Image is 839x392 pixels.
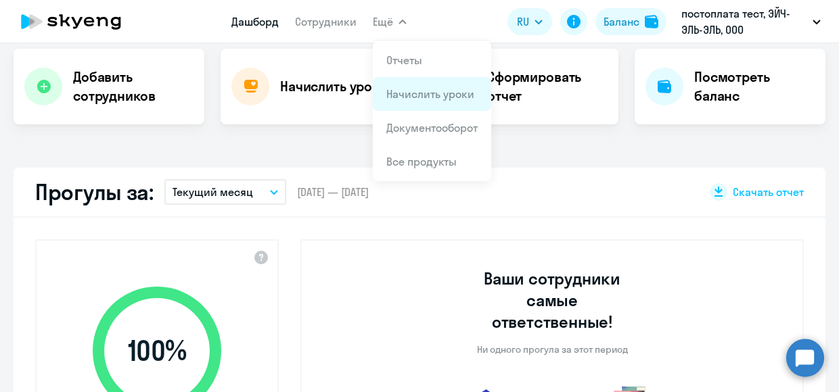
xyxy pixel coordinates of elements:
[297,185,369,199] span: [DATE] — [DATE]
[173,184,253,200] p: Текущий месяц
[466,268,639,333] h3: Ваши сотрудники самые ответственные!
[79,335,235,367] span: 100 %
[604,14,639,30] div: Баланс
[295,15,357,28] a: Сотрудники
[733,185,804,199] span: Скачать отчет
[35,178,154,205] h2: Прогулы за:
[386,121,478,134] a: Документооборот
[386,155,457,168] a: Все продукты
[386,53,422,67] a: Отчеты
[477,343,628,356] p: Ни одного прогула за этот период
[373,14,393,30] span: Ещё
[231,15,279,28] a: Дашборд
[694,68,815,105] h4: Посмотреть баланс
[487,68,608,105] h4: Сформировать отчет
[595,8,666,35] button: Балансbalance
[373,8,407,35] button: Ещё
[517,14,529,30] span: RU
[386,87,474,101] a: Начислить уроки
[164,179,286,205] button: Текущий месяц
[280,77,388,96] h4: Начислить уроки
[507,8,552,35] button: RU
[645,15,658,28] img: balance
[681,5,807,38] p: постоплата тест, ЭЙЧ-ЭЛЬ-ЭЛЬ, ООО
[675,5,827,38] button: постоплата тест, ЭЙЧ-ЭЛЬ-ЭЛЬ, ООО
[73,68,194,105] h4: Добавить сотрудников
